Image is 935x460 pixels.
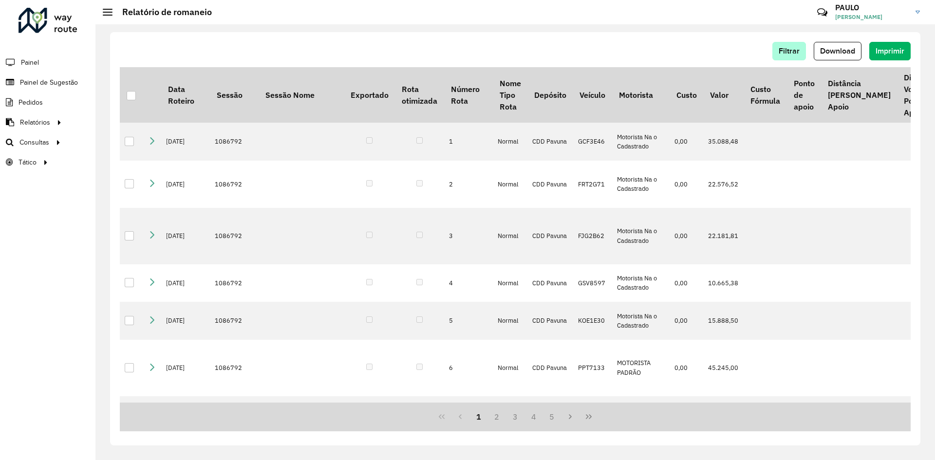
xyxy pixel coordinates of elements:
td: 3 [444,208,493,264]
td: FJG2B62 [573,208,612,264]
th: Motorista [612,67,670,123]
td: 0,00 [670,264,703,302]
td: 0,00 [670,302,703,340]
td: Normal [493,161,527,208]
td: MOTORISTA PADRÃO [612,340,670,396]
td: [DATE] [161,208,210,264]
th: Veículo [573,67,612,123]
td: 0,00 [670,208,703,264]
td: CDD Pavuna [527,208,573,264]
th: Distância [PERSON_NAME] Apoio [821,67,897,123]
td: 1 [444,123,493,161]
td: GSV8597 [573,264,612,302]
td: GCF3E46 [573,123,612,161]
span: Painel de Sugestão [20,77,78,88]
th: Ponto de apoio [787,67,821,123]
td: Motorista Na o Cadastrado [612,302,670,340]
td: Normal [493,302,527,340]
button: 2 [487,407,506,426]
td: 22.576,52 [703,161,744,208]
td: 0,00 [670,123,703,161]
th: Depósito [527,67,573,123]
td: CDD Pavuna [527,340,573,396]
th: Custo [670,67,703,123]
h3: PAULO [835,3,908,12]
td: CDD Pavuna [527,123,573,161]
td: 6 [444,340,493,396]
button: Next Page [561,407,580,426]
td: KOE1E30 [573,302,612,340]
button: Download [814,42,861,60]
td: FRT2G71 [573,161,612,208]
td: 22.181,81 [703,208,744,264]
td: Motorista Na o Cadastrado [612,208,670,264]
td: QRE0A94 [573,396,612,434]
span: Download [820,47,855,55]
td: Normal [493,264,527,302]
td: 1086792 [210,340,259,396]
td: 4 [444,264,493,302]
td: Normal [493,340,527,396]
td: 35.088,48 [703,123,744,161]
td: Motorista Na o Cadastrado [612,264,670,302]
td: 15.888,50 [703,302,744,340]
button: 1 [469,407,488,426]
button: Imprimir [869,42,911,60]
td: 1086792 [210,396,259,434]
td: CDD Pavuna [527,302,573,340]
td: [DATE] [161,340,210,396]
button: 5 [543,407,561,426]
td: 0,00 [670,396,703,434]
td: CDD Pavuna [527,396,573,434]
td: Motorista Na o Cadastrado [612,161,670,208]
span: Consultas [19,137,49,147]
td: [DATE] [161,264,210,302]
td: [DATE] [161,123,210,161]
td: 1086792 [210,264,259,302]
td: Normal [493,208,527,264]
td: 1086792 [210,302,259,340]
td: [DATE] [161,396,210,434]
th: Rota otimizada [395,67,444,123]
span: Relatórios [20,117,50,128]
td: Normal [493,396,527,434]
td: PPT7133 [573,340,612,396]
span: Filtrar [779,47,800,55]
th: Número Rota [444,67,493,123]
button: Filtrar [772,42,806,60]
td: 1086792 [210,123,259,161]
td: CDD Pavuna [527,264,573,302]
span: Pedidos [19,97,43,108]
td: 0,00 [670,340,703,396]
td: 45.245,00 [703,340,744,396]
td: 58.460,77 [703,396,744,434]
td: 2 [444,161,493,208]
button: 3 [506,407,524,426]
span: Painel [21,57,39,68]
td: CDD Pavuna [527,161,573,208]
span: [PERSON_NAME] [835,13,908,21]
td: Motorista Na o Cadastrado [612,123,670,161]
td: 7 [444,396,493,434]
th: Data Roteiro [161,67,210,123]
td: 10.665,38 [703,264,744,302]
td: 0,00 [670,161,703,208]
th: Nome Tipo Rota [493,67,527,123]
span: Tático [19,157,37,167]
span: Imprimir [876,47,904,55]
td: [DATE] [161,161,210,208]
th: Sessão [210,67,259,123]
button: Last Page [580,407,598,426]
th: Custo Fórmula [744,67,786,123]
th: Valor [703,67,744,123]
td: 1086792 [210,161,259,208]
th: Sessão Nome [259,67,344,123]
td: 5 [444,302,493,340]
th: Exportado [344,67,395,123]
h2: Relatório de romaneio [112,7,212,18]
button: 4 [524,407,543,426]
td: 1086792 [210,208,259,264]
a: Contato Rápido [812,2,833,23]
td: [DATE] [161,302,210,340]
td: Normal [493,123,527,161]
